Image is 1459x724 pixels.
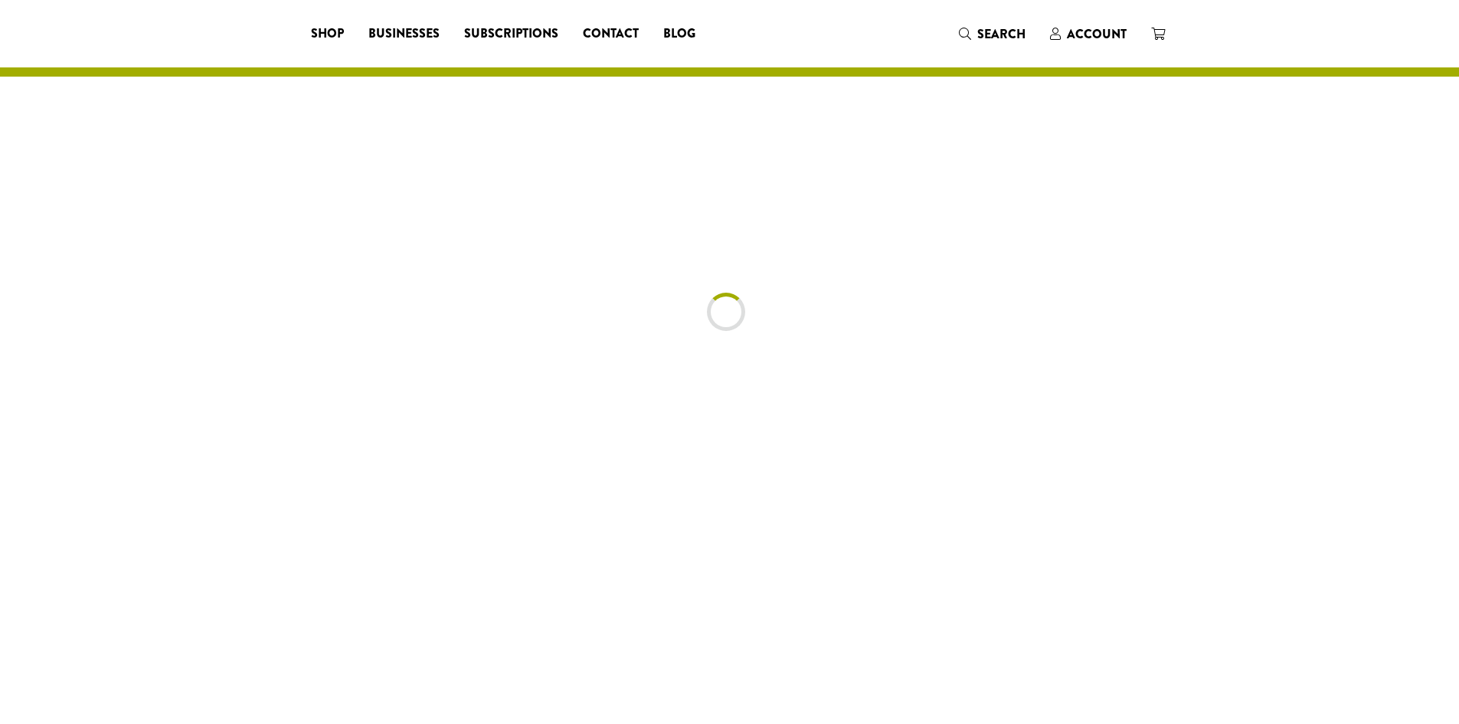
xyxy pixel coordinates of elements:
[651,21,708,46] a: Blog
[368,25,440,44] span: Businesses
[947,21,1038,47] a: Search
[663,25,695,44] span: Blog
[1038,21,1139,47] a: Account
[452,21,571,46] a: Subscriptions
[1067,25,1127,43] span: Account
[583,25,639,44] span: Contact
[977,25,1026,43] span: Search
[464,25,558,44] span: Subscriptions
[356,21,452,46] a: Businesses
[571,21,651,46] a: Contact
[299,21,356,46] a: Shop
[311,25,344,44] span: Shop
